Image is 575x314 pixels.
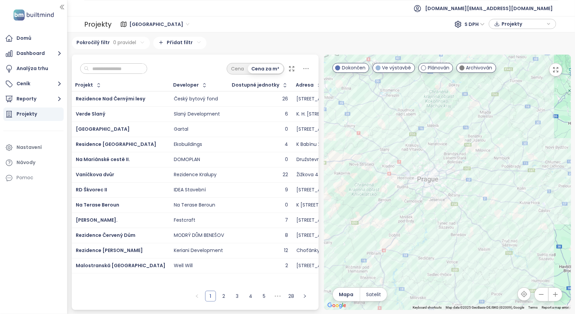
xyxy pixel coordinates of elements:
img: Google [326,301,348,310]
div: Pomoc [3,171,64,185]
a: 1 [205,291,216,301]
div: K [STREET_ADDRESS] [296,202,344,208]
div: 12 [284,248,288,254]
li: 28 [286,291,297,302]
div: Slaný Development [174,111,220,117]
button: Dashboard [3,47,64,60]
span: Dokončen [342,64,365,71]
a: 5 [259,291,269,301]
a: [GEOGRAPHIC_DATA] [76,126,130,132]
a: Analýza trhu [3,62,64,75]
a: Open this area in Google Maps (opens a new window) [326,301,348,310]
li: Předchozí strana [192,291,202,302]
a: Rezidence [PERSON_NAME] [76,247,143,254]
a: Domů [3,32,64,45]
a: Report a map error [542,306,569,309]
span: Ve výstavbě [382,64,411,71]
div: Český bytový fond [174,96,218,102]
span: Satelit [366,291,381,298]
a: Rezidence Červený Dům [76,232,135,239]
div: Analýza trhu [17,64,48,73]
div: button [492,19,552,29]
span: left [195,294,199,298]
div: Domů [17,34,31,42]
li: 3 [232,291,243,302]
a: Residence [GEOGRAPHIC_DATA] [76,141,156,148]
a: Malostranská [GEOGRAPHIC_DATA] [76,262,165,269]
div: [STREET_ADDRESS] [296,263,340,269]
span: ••• [273,291,283,302]
span: 0 pravidel [114,39,136,46]
span: [DOMAIN_NAME][EMAIL_ADDRESS][DOMAIN_NAME] [425,0,553,17]
div: Přidat filtr [153,37,206,49]
div: Festcraft [174,217,195,223]
button: Keyboard shortcuts [413,305,442,310]
span: Středočeský kraj [129,19,189,29]
span: Archivován [466,64,492,71]
li: Následující strana [299,291,310,302]
li: 5 [259,291,270,302]
span: Dostupné jednotky [232,83,280,87]
div: Gartal [174,126,188,132]
div: Developer [173,83,199,87]
button: Satelit [360,288,387,301]
div: 26 [282,96,288,102]
div: [STREET_ADDRESS] [296,232,340,239]
a: Rezidence Nad Černými lesy [76,95,145,102]
span: Vaníčkova dvůr [76,171,114,178]
div: MODRÝ DŮM BENEŠOV [174,232,224,239]
li: Následujících 5 stran [273,291,283,302]
span: S DPH [465,19,485,29]
a: Verde Slaný [76,111,105,117]
span: Projekty [502,19,545,29]
a: Terms (opens in new tab) [529,306,538,309]
div: Na Terase Beroun [174,202,215,208]
button: left [192,291,202,302]
div: Pomoc [17,174,33,182]
li: 1 [205,291,216,302]
div: Projekt [75,83,93,87]
a: 3 [232,291,243,301]
a: 28 [286,291,296,301]
a: Návody [3,156,64,169]
div: Cena [228,64,248,73]
div: 0 [285,126,288,132]
div: 6 [285,111,288,117]
a: Na Mariánské cestě II. [76,156,130,163]
div: [STREET_ADDRESS] [296,187,340,193]
button: Ceník [3,77,64,91]
img: logo [11,8,56,22]
div: Cena za m² [248,64,283,73]
div: 9 [285,187,288,193]
span: Mapa [339,291,353,298]
a: Projekty [3,107,64,121]
button: right [299,291,310,302]
button: Mapa [333,288,360,301]
div: 4 [285,142,288,148]
div: Keriani Development [174,248,223,254]
div: Projekty [84,18,111,31]
div: K. H. [STREET_ADDRESS][PERSON_NAME] [296,111,387,117]
span: right [303,294,307,298]
div: Nastavení [17,143,42,152]
a: Nastavení [3,141,64,154]
div: Pokročilý filtr [72,37,150,49]
a: 2 [219,291,229,301]
div: Adresa [296,83,314,87]
a: RD Škvorec II [76,186,107,193]
div: Choťánky 197, 290 01 [PERSON_NAME], [GEOGRAPHIC_DATA] [296,248,436,254]
div: 8 [285,232,288,239]
div: IDEA Stavební [174,187,206,193]
div: Žižkova 446/8, 278 01 [GEOGRAPHIC_DATA] 1, [GEOGRAPHIC_DATA] [296,172,452,178]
